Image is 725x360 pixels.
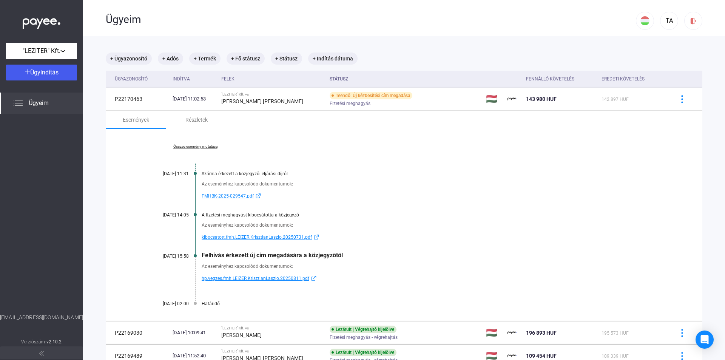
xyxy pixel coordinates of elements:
[6,43,77,59] button: "LEZITER" Kft.
[202,301,665,306] div: Határidő
[143,212,189,218] div: [DATE] 14:05
[202,192,254,201] span: FMHBK-2025-029547.pdf
[173,352,215,360] div: [DATE] 11:52:40
[660,12,678,30] button: TA
[143,144,247,149] a: Összes esemény mutatása
[173,95,215,103] div: [DATE] 11:02:53
[202,274,309,283] span: hp.vegzes.fmh.LEIZER.KrisztianLaszlo.20250811.pdf
[123,115,149,124] div: Események
[46,339,62,345] strong: v2.10.2
[202,233,312,242] span: kibocsatott.fmh.LEIZER.KrisztianLaszlo.20250731.pdf
[678,329,686,337] img: more-blue
[221,92,324,97] div: "LEZITER" Kft. vs
[202,221,665,229] div: Az eseményhez kapcsolódó dokumentumok:
[23,14,60,29] img: white-payee-white-dot.svg
[221,74,324,83] div: Felek
[227,53,265,65] mat-chip: + Fő státusz
[602,331,629,336] span: 195 573 HUF
[202,252,665,259] div: Felhívás érkezett új cím megadására a közjegyzőtől
[526,74,595,83] div: Fennálló követelés
[30,69,59,76] span: Ügyindítás
[330,333,398,342] span: Fizetési meghagyás - végrehajtás
[173,74,215,83] div: Indítva
[640,16,649,25] img: HU
[507,328,517,337] img: payee-logo
[106,13,636,26] div: Ügyeim
[106,88,170,110] td: P22170463
[115,74,167,83] div: Ügyazonosító
[602,74,665,83] div: Eredeti követelés
[483,321,504,344] td: 🇭🇺
[185,115,208,124] div: Részletek
[690,17,697,25] img: logout-red
[526,96,557,102] span: 143 980 HUF
[106,53,152,65] mat-chip: + Ügyazonosító
[526,74,574,83] div: Fennálló követelés
[254,193,263,199] img: external-link-blue
[221,349,324,354] div: "LEZITER" Kft. vs
[189,53,221,65] mat-chip: + Termék
[29,99,49,108] span: Ügyeim
[158,53,183,65] mat-chip: + Adós
[115,74,148,83] div: Ügyazonosító
[173,74,190,83] div: Indítva
[25,69,30,74] img: plus-white.svg
[6,65,77,80] button: Ügyindítás
[271,53,302,65] mat-chip: + Státusz
[221,74,234,83] div: Felek
[678,95,686,103] img: more-blue
[173,329,215,337] div: [DATE] 10:09:41
[143,171,189,176] div: [DATE] 11:31
[106,321,170,344] td: P22169030
[330,99,370,108] span: Fizetési meghagyás
[602,97,629,102] span: 142 897 HUF
[602,74,645,83] div: Eredeti követelés
[221,332,262,338] strong: [PERSON_NAME]
[483,88,504,110] td: 🇭🇺
[14,99,23,108] img: list.svg
[330,92,412,99] div: Teendő: Új kézbesítési cím megadása
[674,91,690,107] button: more-blue
[202,212,665,218] div: A fizetési meghagyást kibocsátotta a közjegyző
[330,326,396,333] div: Lezárult | Végrehajtó kijelölve
[526,353,557,359] span: 109 454 HUF
[526,330,557,336] span: 196 893 HUF
[507,94,517,104] img: payee-logo
[143,253,189,259] div: [DATE] 15:58
[202,274,665,283] a: hp.vegzes.fmh.LEIZER.KrisztianLaszlo.20250811.pdfexternal-link-blue
[143,301,189,306] div: [DATE] 02:00
[202,192,665,201] a: FMHBK-2025-029547.pdfexternal-link-blue
[312,234,321,240] img: external-link-blue
[327,71,483,88] th: Státusz
[202,171,665,176] div: Számla érkezett a közjegyzői eljárási díjról
[23,46,60,56] span: "LEZITER" Kft.
[202,263,665,270] div: Az eseményhez kapcsolódó dokumentumok:
[202,233,665,242] a: kibocsatott.fmh.LEIZER.KrisztianLaszlo.20250731.pdfexternal-link-blue
[684,12,702,30] button: logout-red
[663,16,676,25] div: TA
[602,354,629,359] span: 109 339 HUF
[221,326,324,331] div: "LEZITER" Kft. vs
[308,53,358,65] mat-chip: + Indítás dátuma
[678,352,686,360] img: more-blue
[39,351,44,355] img: arrow-double-left-grey.svg
[221,98,303,104] strong: [PERSON_NAME] [PERSON_NAME]
[330,349,396,356] div: Lezárult | Végrehajtó kijelölve
[309,275,318,281] img: external-link-blue
[696,331,714,349] div: Open Intercom Messenger
[202,180,665,188] div: Az eseményhez kapcsolódó dokumentumok:
[674,325,690,341] button: more-blue
[636,12,654,30] button: HU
